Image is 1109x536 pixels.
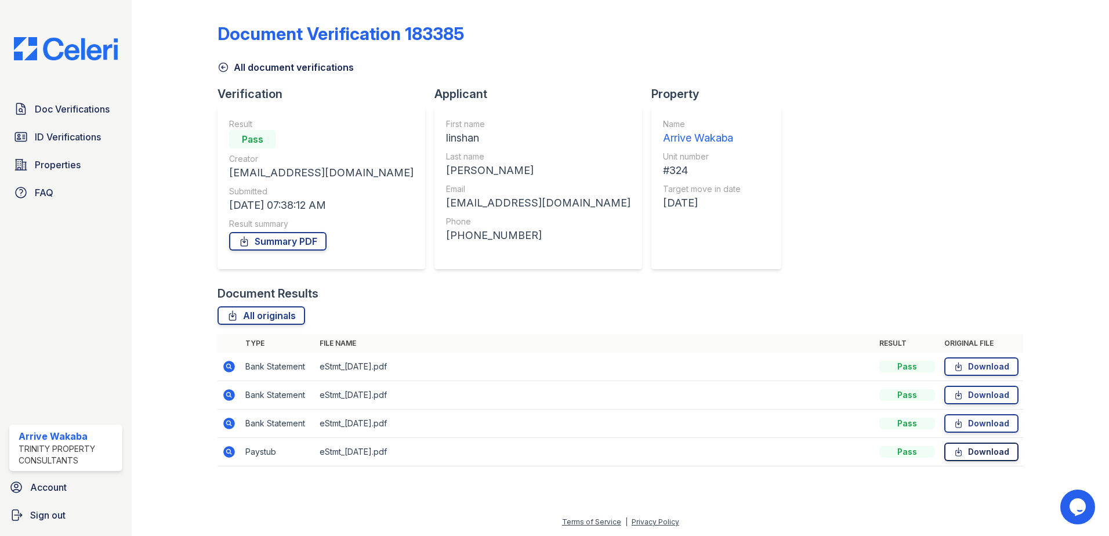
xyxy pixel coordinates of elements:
[9,181,122,204] a: FAQ
[218,60,354,74] a: All document verifications
[446,118,630,130] div: First name
[651,86,791,102] div: Property
[35,158,81,172] span: Properties
[315,438,875,466] td: eStmt_[DATE].pdf
[218,306,305,325] a: All originals
[879,389,935,401] div: Pass
[315,334,875,353] th: File name
[663,183,741,195] div: Target move in date
[9,153,122,176] a: Properties
[241,410,315,438] td: Bank Statement
[879,418,935,429] div: Pass
[241,438,315,466] td: Paystub
[9,97,122,121] a: Doc Verifications
[5,37,127,60] img: CE_Logo_Blue-a8612792a0a2168367f1c8372b55b34899dd931a85d93a1a3d3e32e68fde9ad4.png
[5,476,127,499] a: Account
[446,195,630,211] div: [EMAIL_ADDRESS][DOMAIN_NAME]
[944,414,1019,433] a: Download
[241,334,315,353] th: Type
[315,410,875,438] td: eStmt_[DATE].pdf
[663,118,741,130] div: Name
[879,446,935,458] div: Pass
[446,183,630,195] div: Email
[241,353,315,381] td: Bank Statement
[229,153,414,165] div: Creator
[663,162,741,179] div: #324
[446,162,630,179] div: [PERSON_NAME]
[315,353,875,381] td: eStmt_[DATE].pdf
[229,186,414,197] div: Submitted
[446,130,630,146] div: linshan
[241,381,315,410] td: Bank Statement
[663,130,741,146] div: Arrive Wakaba
[446,216,630,227] div: Phone
[663,118,741,146] a: Name Arrive Wakaba
[5,504,127,527] a: Sign out
[446,227,630,244] div: [PHONE_NUMBER]
[875,334,940,353] th: Result
[446,151,630,162] div: Last name
[944,443,1019,461] a: Download
[9,125,122,149] a: ID Verifications
[229,165,414,181] div: [EMAIL_ADDRESS][DOMAIN_NAME]
[625,517,628,526] div: |
[218,23,464,44] div: Document Verification 183385
[30,508,66,522] span: Sign out
[940,334,1023,353] th: Original file
[229,218,414,230] div: Result summary
[632,517,679,526] a: Privacy Policy
[218,86,434,102] div: Verification
[35,130,101,144] span: ID Verifications
[229,130,276,149] div: Pass
[218,285,318,302] div: Document Results
[944,357,1019,376] a: Download
[229,197,414,213] div: [DATE] 07:38:12 AM
[229,232,327,251] a: Summary PDF
[229,118,414,130] div: Result
[434,86,651,102] div: Applicant
[944,386,1019,404] a: Download
[315,381,875,410] td: eStmt_[DATE].pdf
[663,195,741,211] div: [DATE]
[35,102,110,116] span: Doc Verifications
[663,151,741,162] div: Unit number
[19,429,118,443] div: Arrive Wakaba
[19,443,118,466] div: Trinity Property Consultants
[562,517,621,526] a: Terms of Service
[30,480,67,494] span: Account
[35,186,53,200] span: FAQ
[1060,490,1097,524] iframe: chat widget
[879,361,935,372] div: Pass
